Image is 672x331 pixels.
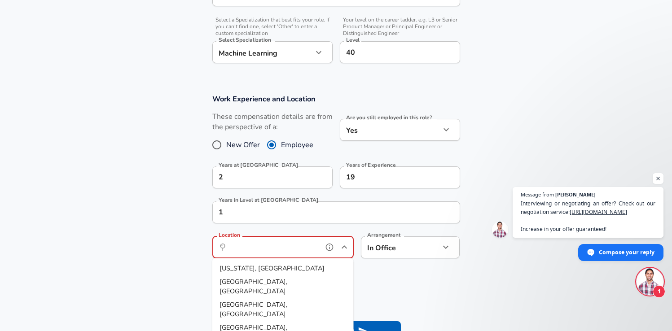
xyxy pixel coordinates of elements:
[521,199,655,233] span: Interviewing or negotiating an offer? Check out our negotiation service: Increase in your offer g...
[212,17,333,37] span: Select a Specialization that best fits your role. If you can't find one, select 'Other' to enter ...
[212,166,313,188] input: 0
[555,192,596,197] span: [PERSON_NAME]
[220,277,287,296] span: [GEOGRAPHIC_DATA], [GEOGRAPHIC_DATA]
[212,201,440,223] input: 1
[219,232,240,238] label: Location
[340,166,440,188] input: 7
[220,264,325,273] span: [US_STATE], [GEOGRAPHIC_DATA]
[219,197,319,203] label: Years in Level at [GEOGRAPHIC_DATA]
[346,115,432,120] label: Are you still employed in this role?
[344,45,456,59] input: L3
[219,162,298,168] label: Years at [GEOGRAPHIC_DATA]
[340,119,440,141] div: Yes
[338,241,351,253] button: Close
[226,139,260,150] span: New Offer
[637,268,663,295] div: Open chat
[220,300,287,318] span: [GEOGRAPHIC_DATA], [GEOGRAPHIC_DATA]
[361,236,427,258] div: In Office
[367,232,400,238] label: Arrangement
[212,94,460,104] h3: Work Experience and Location
[346,162,395,168] label: Years of Experience
[323,240,336,254] button: help
[521,192,554,197] span: Message from
[212,41,313,63] div: Machine Learning
[653,285,665,298] span: 1
[346,37,360,43] label: Level
[219,37,271,43] label: Select Specialization
[212,112,333,132] label: These compensation details are from the perspective of a:
[340,17,460,37] span: Your level on the career ladder. e.g. L3 or Senior Product Manager or Principal Engineer or Disti...
[281,139,313,150] span: Employee
[599,244,654,260] span: Compose your reply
